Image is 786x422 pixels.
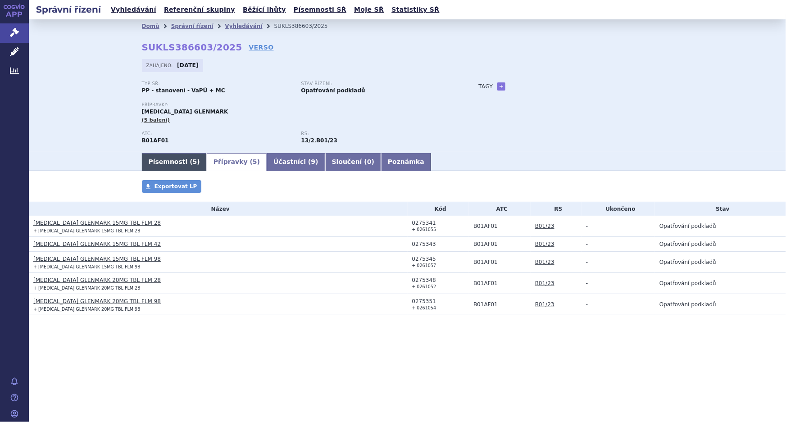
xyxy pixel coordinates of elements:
td: RIVAROXABAN [469,252,531,273]
small: + [MEDICAL_DATA] GLENMARK 20MG TBL FLM 98 [33,307,140,312]
a: [MEDICAL_DATA] GLENMARK 15MG TBL FLM 98 [33,256,161,262]
h3: Tagy [479,81,493,92]
span: - [586,223,588,229]
a: Poznámka [381,153,431,171]
a: B01/23 [535,301,554,308]
td: RIVAROXABAN [469,273,531,294]
small: + 0261055 [412,227,436,232]
span: Zahájeno: [146,62,175,69]
a: Písemnosti (5) [142,153,207,171]
span: - [586,280,588,286]
span: - [586,259,588,265]
div: , [301,131,461,145]
th: Kód [408,202,469,216]
a: VERSO [249,43,273,52]
div: 0275345 [412,256,469,262]
th: RS [531,202,582,216]
td: Opatřování podkladů [655,294,786,315]
a: [MEDICAL_DATA] GLENMARK 15MG TBL FLM 42 [33,241,161,247]
a: Moje SŘ [351,4,386,16]
h2: Správní řízení [29,3,108,16]
small: + [MEDICAL_DATA] GLENMARK 15MG TBL FLM 28 [33,228,140,233]
strong: SUKLS386603/2025 [142,42,242,53]
a: B01/23 [535,259,554,265]
span: 0 [367,158,372,165]
span: 5 [253,158,257,165]
span: Exportovat LP [154,183,197,190]
a: Písemnosti SŘ [291,4,349,16]
span: - [586,301,588,308]
span: (5 balení) [142,117,170,123]
a: Domů [142,23,159,29]
a: Referenční skupiny [161,4,238,16]
a: [MEDICAL_DATA] GLENMARK 15MG TBL FLM 28 [33,220,161,226]
a: Vyhledávání [225,23,262,29]
p: Přípravky: [142,102,461,108]
span: 9 [311,158,315,165]
strong: [DATE] [177,62,199,68]
td: RIVAROXABAN [469,237,531,252]
small: + 0261054 [412,305,436,310]
th: Stav [655,202,786,216]
div: 0275341 [412,220,469,226]
p: ATC: [142,131,292,136]
a: [MEDICAL_DATA] GLENMARK 20MG TBL FLM 28 [33,277,161,283]
th: ATC [469,202,531,216]
strong: Opatřování podkladů [301,87,365,94]
a: Účastníci (9) [267,153,325,171]
a: B01/23 [535,280,554,286]
th: Ukončeno [582,202,655,216]
td: RIVAROXABAN [469,216,531,237]
small: + [MEDICAL_DATA] GLENMARK 20MG TBL FLM 28 [33,286,140,290]
strong: PP - stanovení - VaPÚ + MC [142,87,225,94]
strong: gatrany a xabany vyšší síly [316,137,337,144]
span: [MEDICAL_DATA] GLENMARK [142,109,228,115]
div: 0275348 [412,277,469,283]
div: 0275343 [412,241,469,247]
a: + [497,82,505,91]
small: + 0261057 [412,263,436,268]
small: + 0261052 [412,284,436,289]
a: Běžící lhůty [240,4,289,16]
li: SUKLS386603/2025 [274,19,340,33]
td: Opatřování podkladů [655,237,786,252]
a: B01/23 [535,241,554,247]
a: Exportovat LP [142,180,202,193]
a: Správní řízení [171,23,214,29]
td: Opatřování podkladů [655,273,786,294]
div: 0275351 [412,298,469,304]
th: Název [29,202,408,216]
p: Stav řízení: [301,81,452,86]
a: Sloučení (0) [325,153,381,171]
strong: RIVAROXABAN [142,137,169,144]
span: - [586,241,588,247]
p: Typ SŘ: [142,81,292,86]
td: RIVAROXABAN [469,294,531,315]
a: Přípravky (5) [207,153,267,171]
small: + [MEDICAL_DATA] GLENMARK 15MG TBL FLM 98 [33,264,140,269]
td: Opatřování podkladů [655,252,786,273]
strong: léčiva k terapii nebo k profylaxi tromboembolických onemocnění, přímé inhibitory faktoru Xa a tro... [301,137,314,144]
a: [MEDICAL_DATA] GLENMARK 20MG TBL FLM 98 [33,298,161,304]
a: Statistiky SŘ [389,4,442,16]
span: 5 [193,158,197,165]
td: Opatřování podkladů [655,216,786,237]
a: Vyhledávání [108,4,159,16]
a: B01/23 [535,223,554,229]
p: RS: [301,131,452,136]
